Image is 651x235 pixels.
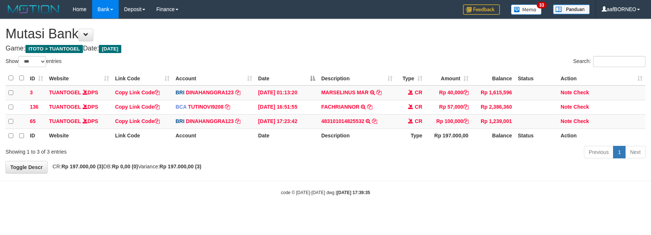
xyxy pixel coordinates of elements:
th: Account: activate to sort column ascending [173,71,255,85]
input: Search: [593,56,645,67]
a: Copy TUTINOVI9208 to clipboard [225,104,230,110]
th: ID [27,129,46,143]
th: Status [515,129,558,143]
a: Previous [584,146,613,158]
select: Showentries [18,56,46,67]
td: DPS [46,85,112,100]
th: Balance [471,129,515,143]
img: MOTION_logo.png [6,4,62,15]
label: Show entries [6,56,62,67]
th: Type: activate to sort column ascending [396,71,425,85]
a: TUANTOGEL [49,118,81,124]
a: 1 [613,146,626,158]
span: 136 [30,104,38,110]
span: CR [415,104,422,110]
h1: Mutasi Bank [6,27,645,41]
img: Feedback.jpg [463,4,500,15]
a: Note [561,118,572,124]
a: Copy DINAHANGGRA123 to clipboard [235,118,240,124]
span: CR: DB: Variance: [49,164,202,169]
a: Copy Rp 57,000 to clipboard [463,104,469,110]
a: Copy MARSELINUS MAR to clipboard [376,90,382,95]
th: Website [46,129,112,143]
td: Rp 2,386,360 [471,100,515,114]
td: Rp 57,000 [425,100,471,114]
span: CR [415,118,422,124]
th: Rp 197.000,00 [425,129,471,143]
a: TUANTOGEL [49,90,81,95]
span: BCA [175,104,187,110]
div: Showing 1 to 3 of 3 entries [6,145,266,155]
a: TUTINOVI9208 [188,104,223,110]
a: FACHRIANNOR [321,104,359,110]
a: Copy Rp 40,000 to clipboard [463,90,469,95]
a: Copy Link Code [115,118,160,124]
a: Toggle Descr [6,161,48,173]
a: Copy Link Code [115,104,160,110]
td: Rp 1,615,596 [471,85,515,100]
span: 33 [537,2,547,8]
a: Copy Rp 100,000 to clipboard [463,118,469,124]
td: Rp 100,000 [425,114,471,129]
a: TUANTOGEL [49,104,81,110]
a: MARSELINUS MAR [321,90,368,95]
a: Check [574,90,589,95]
strong: Rp 197.000,00 (3) [160,164,202,169]
a: Copy Link Code [115,90,160,95]
td: [DATE] 01:13:20 [255,85,318,100]
img: panduan.png [553,4,590,14]
span: BRI [175,90,184,95]
th: Description [318,129,395,143]
td: DPS [46,114,112,129]
img: Button%20Memo.svg [511,4,542,15]
th: ID: activate to sort column ascending [27,71,46,85]
span: 65 [30,118,36,124]
h4: Game: Date: [6,45,645,52]
small: code © [DATE]-[DATE] dwg | [281,190,370,195]
td: [DATE] 16:51:55 [255,100,318,114]
th: Amount: activate to sort column ascending [425,71,471,85]
td: [DATE] 17:23:42 [255,114,318,129]
a: Copy FACHRIANNOR to clipboard [367,104,372,110]
th: Action: activate to sort column ascending [558,71,645,85]
a: Check [574,104,589,110]
label: Search: [573,56,645,67]
td: Rp 40,000 [425,85,471,100]
th: Link Code [112,129,173,143]
td: Rp 1,239,001 [471,114,515,129]
a: Copy DINAHANGGRA123 to clipboard [235,90,240,95]
th: Date [255,129,318,143]
span: CR [415,90,422,95]
strong: [DATE] 17:39:35 [337,190,370,195]
a: Next [625,146,645,158]
th: Date: activate to sort column descending [255,71,318,85]
strong: Rp 197.000,00 (3) [62,164,104,169]
td: DPS [46,100,112,114]
th: Account [173,129,255,143]
th: Link Code: activate to sort column ascending [112,71,173,85]
a: 483101014825532 [321,118,364,124]
th: Status [515,71,558,85]
span: [DATE] [99,45,121,53]
a: DINAHANGGRA123 [186,118,234,124]
a: Check [574,118,589,124]
span: ITOTO > TUANTOGEL [25,45,83,53]
a: Note [561,90,572,95]
th: Description: activate to sort column ascending [318,71,395,85]
span: BRI [175,118,184,124]
strong: Rp 0,00 (0) [112,164,138,169]
a: Copy 483101014825532 to clipboard [372,118,377,124]
th: Action [558,129,645,143]
a: Note [561,104,572,110]
th: Website: activate to sort column ascending [46,71,112,85]
span: 3 [30,90,33,95]
th: Type [396,129,425,143]
th: Balance [471,71,515,85]
a: DINAHANGGRA123 [186,90,234,95]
